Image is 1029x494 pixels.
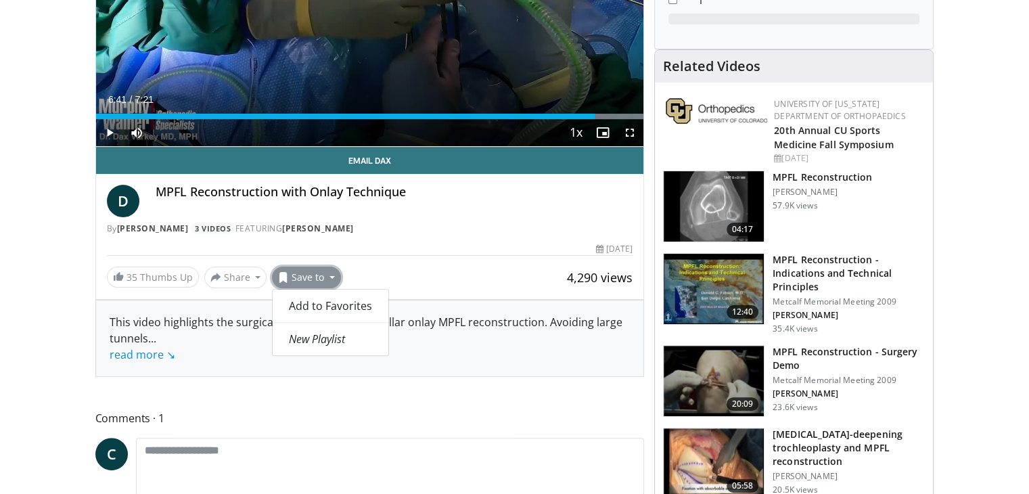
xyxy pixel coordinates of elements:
[773,171,872,184] h3: MPFL Reconstruction
[117,223,189,234] a: [PERSON_NAME]
[273,328,388,350] a: New Playlist
[589,119,616,146] button: Enable picture-in-picture mode
[110,347,175,362] a: read more ↘
[110,314,631,363] div: This video highlights the surgical technique for an patellar onlay MPFL reconstruction. Avoiding ...
[562,119,589,146] button: Playback Rate
[727,397,759,411] span: 20:09
[663,58,760,74] h4: Related Videos
[272,267,341,288] button: Save to
[666,98,767,124] img: 355603a8-37da-49b6-856f-e00d7e9307d3.png.150x105_q85_autocrop_double_scale_upscale_version-0.2.png
[107,223,633,235] div: By FEATURING
[95,438,128,470] a: C
[773,345,925,372] h3: MPFL Reconstruction - Surgery Demo
[663,253,925,334] a: 12:40 MPFL Reconstruction - Indications and Technical Principles Metcalf Memorial Meeting 2009 [P...
[156,185,633,200] h4: MPFL Reconstruction with Onlay Technique
[664,346,764,416] img: aren_3.png.150x105_q85_crop-smart_upscale.jpg
[96,147,644,174] a: Email Dax
[204,267,267,288] button: Share
[191,223,235,234] a: 3 Videos
[273,295,388,317] a: Add to Favorites
[773,402,817,413] p: 23.6K views
[727,223,759,236] span: 04:17
[96,119,123,146] button: Play
[616,119,643,146] button: Fullscreen
[773,310,925,321] p: [PERSON_NAME]
[774,98,905,122] a: University of [US_STATE] Department of Orthopaedics
[774,152,922,164] div: [DATE]
[127,271,137,284] span: 35
[773,388,925,399] p: [PERSON_NAME]
[773,375,925,386] p: Metcalf Memorial Meeting 2009
[727,305,759,319] span: 12:40
[727,479,759,493] span: 05:58
[289,332,345,346] em: New Playlist
[107,267,199,288] a: 35 Thumbs Up
[282,223,354,234] a: [PERSON_NAME]
[289,298,372,313] span: Add to Favorites
[596,243,633,255] div: [DATE]
[773,471,925,482] p: [PERSON_NAME]
[96,114,644,119] div: Progress Bar
[664,254,764,324] img: 642458_3.png.150x105_q85_crop-smart_upscale.jpg
[567,269,633,286] span: 4,290 views
[123,119,150,146] button: Mute
[774,124,893,151] a: 20th Annual CU Sports Medicine Fall Symposium
[773,296,925,307] p: Metcalf Memorial Meeting 2009
[107,185,139,217] a: D
[110,331,175,362] span: ...
[663,345,925,417] a: 20:09 MPFL Reconstruction - Surgery Demo Metcalf Memorial Meeting 2009 [PERSON_NAME] 23.6K views
[95,409,645,427] span: Comments 1
[773,428,925,468] h3: [MEDICAL_DATA]-deepening trochleoplasty and MPFL reconstruction
[664,171,764,242] img: 38434_0000_3.png.150x105_q85_crop-smart_upscale.jpg
[108,94,127,105] span: 6:41
[135,94,154,105] span: 7:21
[773,253,925,294] h3: MPFL Reconstruction - Indications and Technical Principles
[773,187,872,198] p: [PERSON_NAME]
[773,200,817,211] p: 57.9K views
[663,171,925,242] a: 04:17 MPFL Reconstruction [PERSON_NAME] 57.9K views
[130,94,133,105] span: /
[773,323,817,334] p: 35.4K views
